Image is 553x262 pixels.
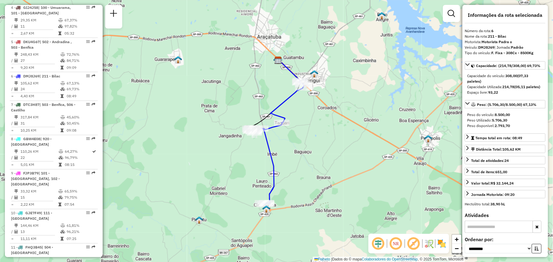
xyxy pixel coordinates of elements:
span: 105,62 KM [503,147,521,152]
i: % de utilização do peso [60,224,65,228]
strong: 24 [505,158,509,163]
font: Capacidade do veículo: [467,73,529,84]
i: Distância Total [14,150,18,154]
h4: Informações da rota selecionada [465,12,546,18]
font: 97,82% [64,24,77,28]
div: Peso disponível: [467,123,543,129]
strong: 5.706,30 [492,118,507,122]
td: 2,67 KM [20,30,58,36]
font: 96,21% [67,230,79,234]
strong: Motorista Padra o [482,39,512,44]
font: 6 - [11,74,16,78]
font: 7 - [11,103,16,107]
span: DTC3H87 [23,103,39,107]
a: Capacidade: (214,78/308,00) 69,73% [465,61,546,69]
a: Folheto [314,257,330,261]
td: 24 [20,86,60,92]
font: 5 - [11,39,16,44]
a: Colaboradores do OpenStreetMap [362,257,418,261]
td: / [11,121,14,127]
em: Opções [86,103,90,107]
span: | 111 - [GEOGRAPHIC_DATA] [11,211,52,221]
i: % de utilização do peso [58,18,63,22]
font: 11 - [11,245,18,250]
td: 67,37% [64,17,95,23]
a: Total de itens:651,00 [465,167,546,176]
span: Total de atividades: [471,158,509,163]
em: Opções [86,245,90,249]
span: Peso: (5.706,30/8.500,00) 67,13% [477,102,537,107]
td: 11,11 KM [20,236,60,242]
img: CDD Araçatuba [274,56,282,64]
strong: (05,11 paletes) [515,84,540,89]
i: Tempo total em rota [60,95,64,98]
i: Distância Total [14,18,18,22]
td: 31 [20,121,60,127]
td: 08:49 [66,93,95,99]
font: 79,75% [64,195,77,200]
strong: R$ 32.144,24 [491,181,514,185]
font: Capacidade Utilizada: [467,84,540,89]
td: = [11,30,14,36]
td: 67,13% [66,80,95,86]
span: | 504 - [GEOGRAPHIC_DATA] [11,245,53,255]
strong: 2.793,70 [495,123,510,128]
img: GUARARAPES [174,56,182,64]
div: Peso: (5.706,30/8.500,00) 67,13% [465,110,546,131]
span: | 920 - [GEOGRAPHIC_DATA] [11,137,52,147]
td: 105,62 KM [20,80,60,86]
span: | 100 - Umuarama, 101 - [GEOGRAPHIC_DATA] [11,5,71,15]
div: Capacidade: (214,78/308,00) 69,73% [465,71,546,98]
img: 625 UDC Light Campus Universitário [273,56,281,64]
font: 84,71% [67,58,79,63]
i: Tempo total em rota [60,66,64,69]
strong: 214,78 [503,84,515,89]
td: 15 [20,195,58,201]
img: CLEMENTINA [262,205,270,213]
span: Ocultar NR [389,236,403,251]
div: Tipo do veículo: [465,50,546,56]
font: 9 - [11,171,16,176]
span: GIJ4J58 [23,5,38,10]
span: | 502 - Andradina , 503 - Benfica [11,39,72,50]
td: 5,01 KM [20,162,58,168]
td: 13 [20,229,60,235]
td: 29,35 KM [20,17,58,23]
span: | 101 - [GEOGRAPHIC_DATA], 102 - [GEOGRAPHIC_DATA] [11,171,60,187]
span: | 503 - Benfica, 506 - Castilho [11,103,75,113]
td: 9,20 KM [20,65,60,71]
td: 65,59% [64,189,95,195]
i: Total de Atividades [14,156,18,160]
em: Rota exportada [92,137,95,141]
span: GJE7F49 [25,211,41,215]
span: FJP3B79 [23,171,38,176]
td: 22 [20,155,58,161]
i: % de utilização da cubagem [60,59,65,62]
i: Distância Total [14,116,18,119]
strong: F. Fixa - 308Cx - 8500Kg [492,51,534,55]
font: 50,45% [67,121,79,126]
img: BIRIGUI [310,70,318,78]
span: DMJ8J69 [23,74,39,78]
a: Peso: (5.706,30/8.500,00) 67,13% [465,100,546,108]
td: / [11,86,14,92]
span: Ocultar deslocamento [371,236,386,251]
span: GBW4E08 [23,137,40,141]
td: 317,84 KM [20,114,60,121]
strong: 211 - Bilac [488,34,507,39]
font: 69,73% [67,87,79,92]
i: % de utilização do peso [60,53,65,56]
font: 4 - [11,5,16,10]
strong: 38,90 hL [491,202,505,206]
em: Rota exportada [92,171,95,175]
span: Tempo total em rota: 08:49 [476,136,522,140]
a: Diminuir o zoom [452,244,461,253]
i: Distância Total [14,81,18,85]
em: Opções [86,211,90,215]
span: Capacidade: (214,78/308,00) 69,73% [476,63,541,68]
td: 05:32 [64,30,95,36]
em: Rota exportada [92,103,95,107]
div: Espaço livre: [467,90,543,95]
em: Rota exportada [92,245,95,249]
i: % de utilização da cubagem [58,196,63,200]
